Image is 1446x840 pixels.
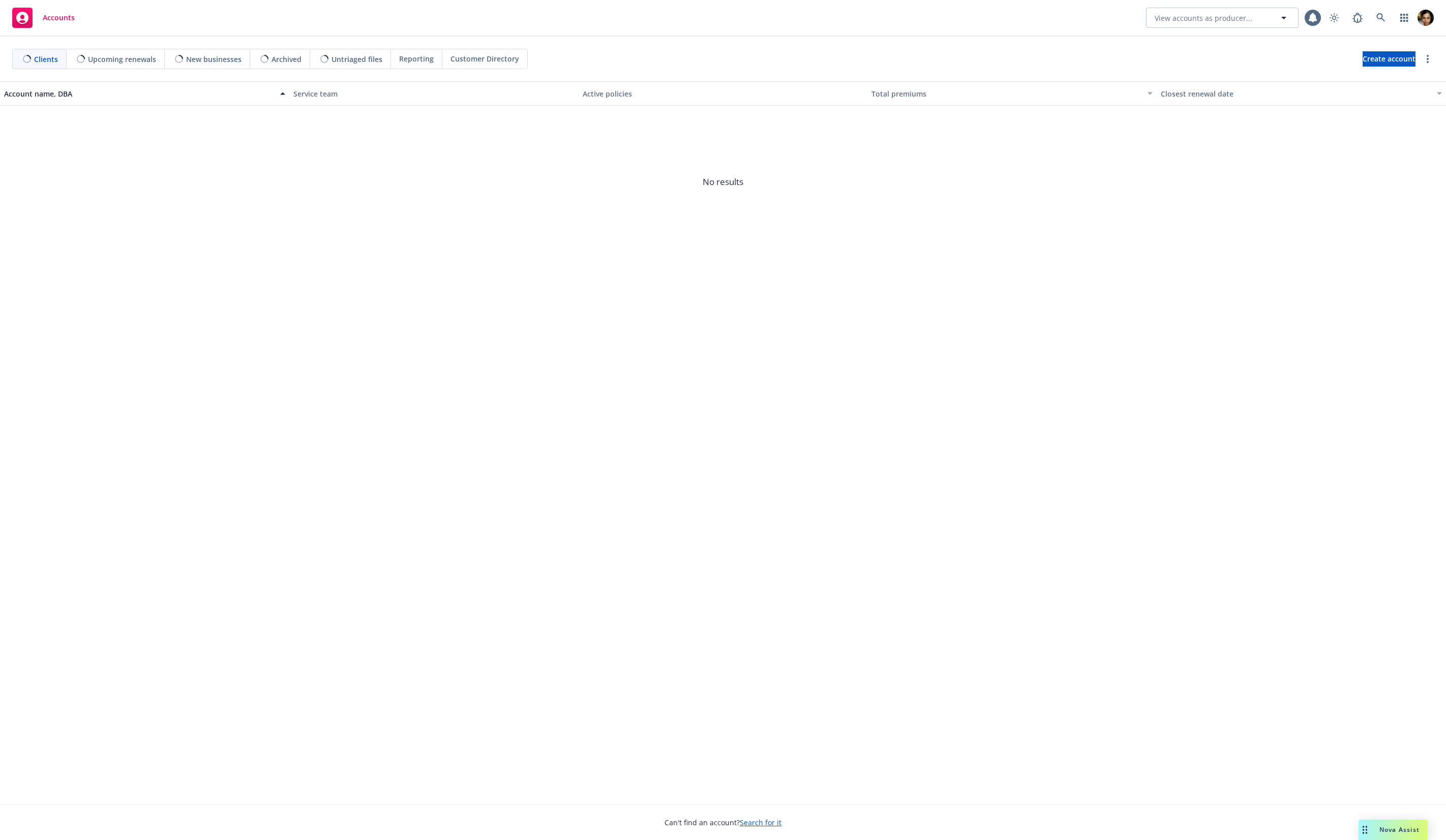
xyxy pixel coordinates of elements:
[289,81,579,106] button: Service team
[1371,8,1391,28] a: Search
[1363,51,1415,67] a: Create account
[583,88,864,99] div: Active policies
[1359,820,1371,840] div: Drag to move
[1363,49,1415,69] span: Create account
[665,817,781,828] span: Can't find an account?
[272,54,302,65] span: Archived
[1155,13,1252,23] span: View accounts as producer...
[579,81,868,106] button: Active policies
[1324,8,1344,28] a: Toggle theme
[43,14,75,22] span: Accounts
[450,53,519,64] span: Customer Directory
[1394,8,1414,28] a: Switch app
[186,54,242,65] span: New businesses
[867,81,1157,106] button: Total premiums
[332,54,382,65] span: Untriaged files
[4,88,274,99] div: Account name, DBA
[88,54,156,65] span: Upcoming renewals
[1422,53,1434,65] a: more
[1146,8,1299,28] button: View accounts as producer...
[1347,8,1368,28] a: Report a Bug
[1157,81,1446,106] button: Closest renewal date
[1379,825,1420,834] span: Nova Assist
[1161,88,1431,99] div: Closest renewal date
[740,818,781,827] a: Search for it
[871,88,1141,99] div: Total premiums
[293,88,575,99] div: Service team
[8,4,79,32] a: Accounts
[34,54,58,65] span: Clients
[1418,10,1434,26] img: photo
[1359,820,1428,840] button: Nova Assist
[399,53,434,64] span: Reporting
